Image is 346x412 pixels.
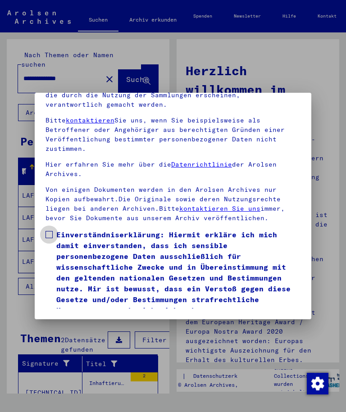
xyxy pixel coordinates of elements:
[307,373,328,394] img: Zustimmung ändern
[66,116,114,124] a: kontaktieren
[171,160,232,168] a: Datenrichtlinie
[46,185,300,223] p: Von einigen Dokumenten werden in den Arolsen Archives nur Kopien aufbewahrt.Die Originale sowie d...
[46,116,300,154] p: Bitte Sie uns, wenn Sie beispielsweise als Betroffener oder Angehöriger aus berechtigten Gründen ...
[179,204,260,213] a: kontaktieren Sie uns
[306,372,328,394] div: Zustimmung ändern
[56,229,300,316] span: Einverständniserklärung: Hiermit erkläre ich mich damit einverstanden, dass ich sensible personen...
[46,160,300,179] p: Hier erfahren Sie mehr über die der Arolsen Archives.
